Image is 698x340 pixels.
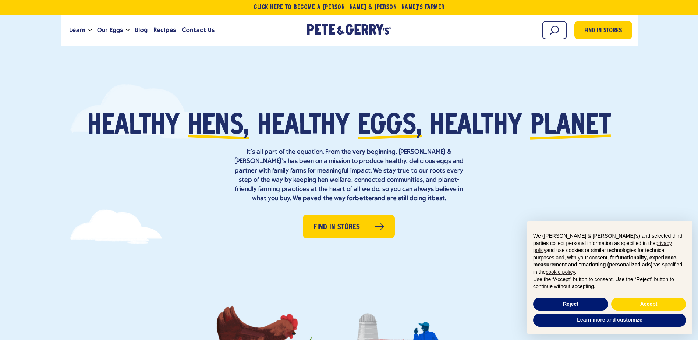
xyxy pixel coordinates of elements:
button: Open the dropdown menu for Learn [88,29,92,32]
span: Find in Stores [314,222,360,233]
a: Learn [66,20,88,40]
p: Use the “Accept” button to consent. Use the “Reject” button to continue without accepting. [533,276,686,290]
span: hens, [188,113,249,140]
input: Search [542,21,567,39]
button: Open the dropdown menu for Our Eggs [126,29,130,32]
span: Healthy [87,113,180,140]
span: planet [530,113,611,140]
a: Find in Stores [574,21,632,39]
a: Blog [132,20,150,40]
p: We ([PERSON_NAME] & [PERSON_NAME]'s) and selected third parties collect personal information as s... [533,233,686,276]
span: Recipes [153,25,176,35]
a: Recipes [150,20,179,40]
span: Blog [135,25,148,35]
span: healthy [430,113,522,140]
a: Our Eggs [94,20,126,40]
a: Find in Stores [303,215,395,238]
a: Contact Us [179,20,217,40]
span: Our Eggs [97,25,123,35]
strong: better [355,195,374,202]
span: eggs, [358,113,422,140]
button: Reject [533,298,608,311]
span: Find in Stores [584,26,622,36]
strong: best [432,195,445,202]
button: Accept [611,298,686,311]
span: Contact Us [182,25,215,35]
span: healthy [257,113,350,140]
a: cookie policy [546,269,575,275]
button: Learn more and customize [533,314,686,327]
p: It’s all part of the equation. From the very beginning, [PERSON_NAME] & [PERSON_NAME]’s has been ... [231,148,467,203]
span: Learn [69,25,85,35]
